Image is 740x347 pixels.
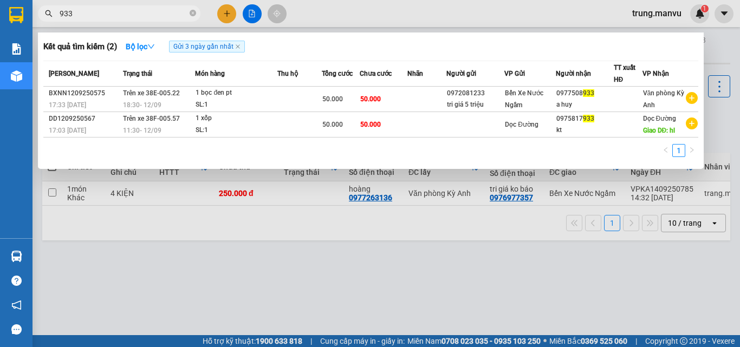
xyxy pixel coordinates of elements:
[643,127,676,134] span: Giao DĐ: hl
[556,88,613,99] div: 0977508
[196,113,277,125] div: 1 xốp
[504,70,525,77] span: VP Gửi
[663,147,669,153] span: left
[123,89,180,97] span: Trên xe 38E-005.22
[322,70,353,77] span: Tổng cước
[505,89,543,109] span: Bến Xe Nước Ngầm
[360,70,392,77] span: Chưa cước
[686,117,698,129] span: plus-circle
[686,92,698,104] span: plus-circle
[322,95,343,103] span: 50.000
[190,10,196,16] span: close-circle
[447,88,504,99] div: 0972081233
[11,43,22,55] img: solution-icon
[556,99,613,110] div: a huy
[117,38,164,55] button: Bộ lọcdown
[659,144,672,157] button: left
[643,115,677,122] span: Dọc Đường
[360,95,381,103] span: 50.000
[123,101,161,109] span: 18:30 - 12/09
[49,113,120,125] div: DD1209250567
[196,99,277,111] div: SL: 1
[147,43,155,50] span: down
[11,324,22,335] span: message
[60,8,187,19] input: Tìm tên, số ĐT hoặc mã đơn
[556,113,613,125] div: 0975817
[49,127,86,134] span: 17:03 [DATE]
[689,147,695,153] span: right
[126,42,155,51] strong: Bộ lọc
[196,87,277,99] div: 1 bọc đen pt
[407,70,423,77] span: Nhãn
[49,70,99,77] span: [PERSON_NAME]
[11,251,22,262] img: warehouse-icon
[45,10,53,17] span: search
[322,121,343,128] span: 50.000
[360,121,381,128] span: 50.000
[11,276,22,286] span: question-circle
[123,70,152,77] span: Trạng thái
[43,41,117,53] h3: Kết quả tìm kiếm ( 2 )
[642,70,669,77] span: VP Nhận
[583,115,594,122] span: 933
[11,300,22,310] span: notification
[235,44,241,49] span: close
[9,7,23,23] img: logo-vxr
[556,70,591,77] span: Người nhận
[123,115,180,122] span: Trên xe 38F-005.57
[583,89,594,97] span: 933
[556,125,613,136] div: kt
[447,99,504,110] div: tri giá 5 triệu
[672,144,685,157] li: 1
[505,121,538,128] span: Dọc Đường
[277,70,298,77] span: Thu hộ
[685,144,698,157] li: Next Page
[614,64,635,83] span: TT xuất HĐ
[446,70,476,77] span: Người gửi
[169,41,245,53] span: Gửi 3 ngày gần nhất
[643,89,685,109] span: Văn phòng Kỳ Anh
[195,70,225,77] span: Món hàng
[123,127,161,134] span: 11:30 - 12/09
[190,9,196,19] span: close-circle
[49,88,120,99] div: BXNN1209250575
[659,144,672,157] li: Previous Page
[11,70,22,82] img: warehouse-icon
[49,101,86,109] span: 17:33 [DATE]
[196,125,277,136] div: SL: 1
[673,145,685,156] a: 1
[685,144,698,157] button: right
